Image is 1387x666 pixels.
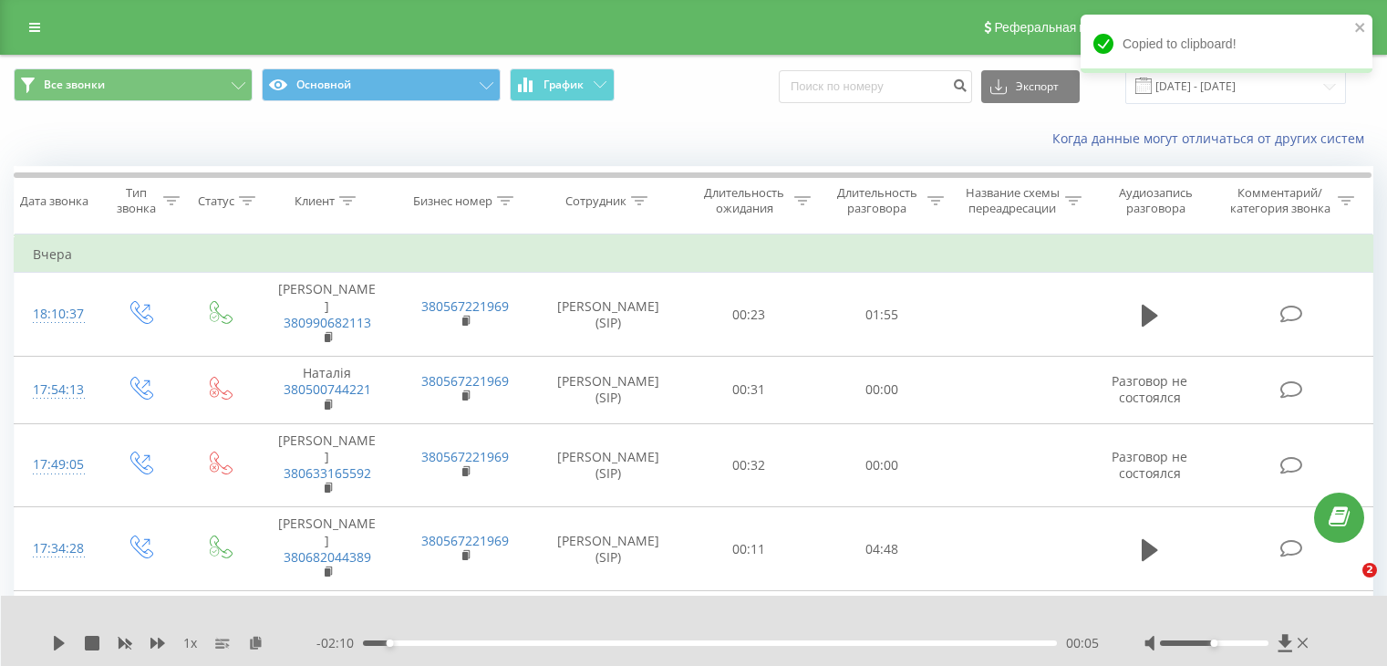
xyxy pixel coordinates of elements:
div: 18:10:37 [33,297,81,332]
td: [PERSON_NAME] (SIP) [534,507,683,591]
div: Длительность ожидания [699,185,791,216]
button: Все звонки [14,68,253,101]
a: 380567221969 [421,448,509,465]
div: Тип звонка [115,185,158,216]
td: [PERSON_NAME] (SIP) [534,273,683,357]
td: 00:31 [683,357,815,424]
div: Длительность разговора [832,185,923,216]
span: - 02:10 [316,634,363,652]
div: Статус [198,193,234,209]
td: 00:11 [683,507,815,591]
div: Copied to clipboard! [1081,15,1372,73]
span: Все звонки [44,78,105,92]
div: Accessibility label [1210,640,1217,647]
td: [PERSON_NAME] [258,273,396,357]
a: 380990682113 [284,314,371,331]
span: График [543,78,584,91]
td: 01:55 [815,273,947,357]
div: Сотрудник [565,193,626,209]
td: 04:48 [815,507,947,591]
td: 00:23 [683,273,815,357]
div: 17:34:28 [33,531,81,567]
button: Основной [262,68,501,101]
a: Когда данные могут отличаться от других систем [1052,130,1373,147]
div: Дата звонка [20,193,88,209]
button: График [510,68,615,101]
a: 380500744221 [284,380,371,398]
a: 380682044389 [284,548,371,566]
td: [PERSON_NAME] (SIP) [534,423,683,507]
td: [PERSON_NAME] (SIP) [534,357,683,424]
div: Accessibility label [387,640,394,647]
td: [PERSON_NAME] [258,423,396,507]
div: Аудиозапись разговора [1102,185,1209,216]
td: 00:00 [815,357,947,424]
div: Комментарий/категория звонка [1227,185,1333,216]
a: 380633165592 [284,464,371,482]
td: [PERSON_NAME] [258,507,396,591]
button: Экспорт [981,70,1080,103]
div: 17:49:05 [33,447,81,483]
a: 380567221969 [421,372,509,390]
a: 380567221969 [421,532,509,549]
td: Наталія [258,357,396,424]
div: 17:54:13 [33,372,81,408]
span: 1 x [183,634,197,652]
span: 00:05 [1066,634,1099,652]
input: Поиск по номеру [779,70,972,103]
td: 00:00 [815,423,947,507]
button: close [1354,20,1367,37]
span: 2 [1362,563,1377,578]
div: Бизнес номер [413,193,492,209]
td: Вчера [15,236,1373,273]
span: Разговор не состоялся [1112,372,1187,406]
td: 00:32 [683,423,815,507]
div: Клиент [295,193,335,209]
span: Разговор не состоялся [1112,448,1187,482]
span: Реферальная программа [994,20,1144,35]
a: 380567221969 [421,297,509,315]
iframe: Intercom live chat [1325,563,1369,607]
div: Название схемы переадресации [965,185,1061,216]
